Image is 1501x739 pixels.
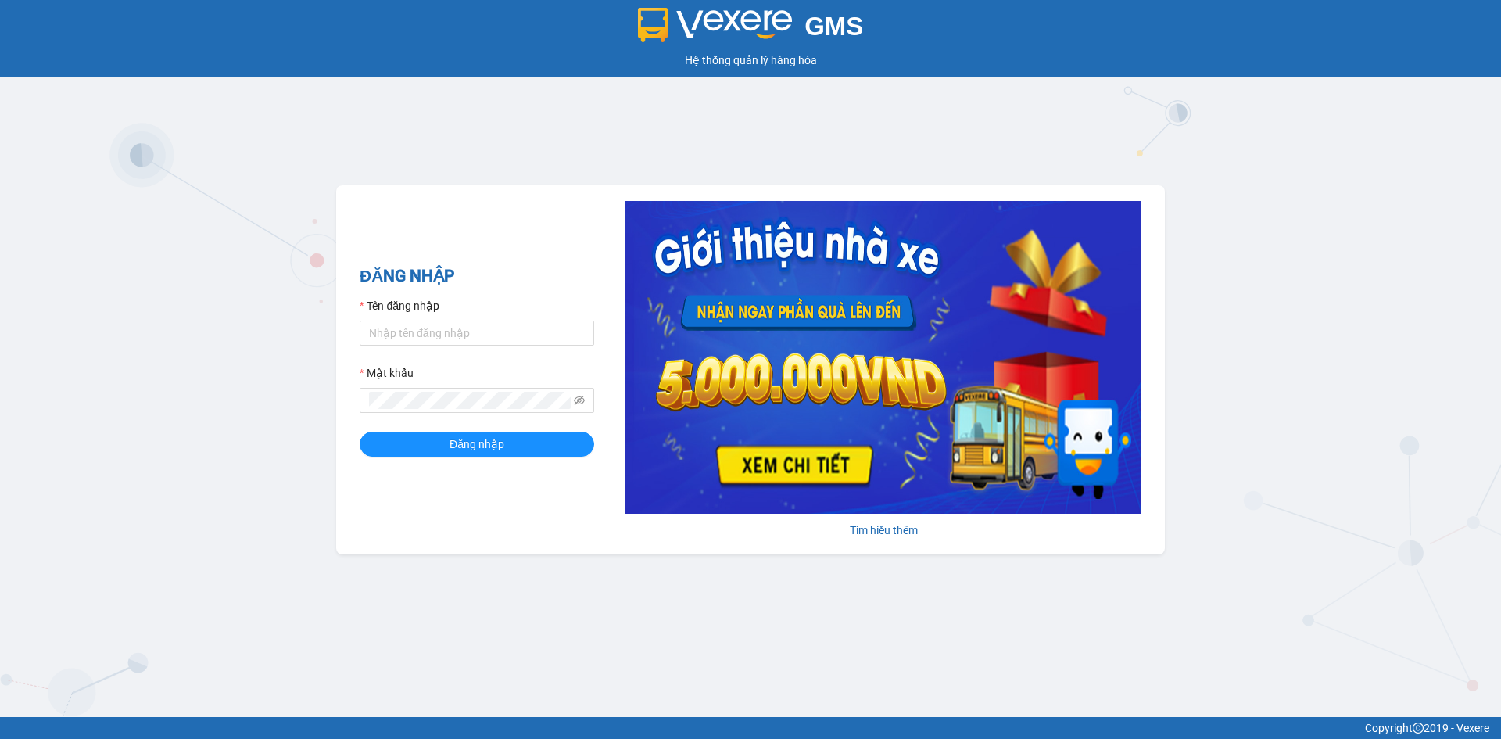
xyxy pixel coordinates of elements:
label: Mật khẩu [360,364,414,382]
div: Hệ thống quản lý hàng hóa [4,52,1497,69]
button: Đăng nhập [360,432,594,457]
span: Đăng nhập [450,436,504,453]
div: Tìm hiểu thêm [625,522,1141,539]
span: copyright [1413,723,1424,734]
div: Copyright 2019 - Vexere [12,719,1489,737]
input: Tên đăng nhập [360,321,594,346]
img: banner-0 [625,201,1141,514]
span: eye-invisible [574,395,585,406]
a: GMS [638,23,864,36]
input: Mật khẩu [369,392,571,409]
label: Tên đăng nhập [360,297,439,314]
span: GMS [804,12,863,41]
h2: ĐĂNG NHẬP [360,264,594,289]
img: logo 2 [638,8,793,42]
